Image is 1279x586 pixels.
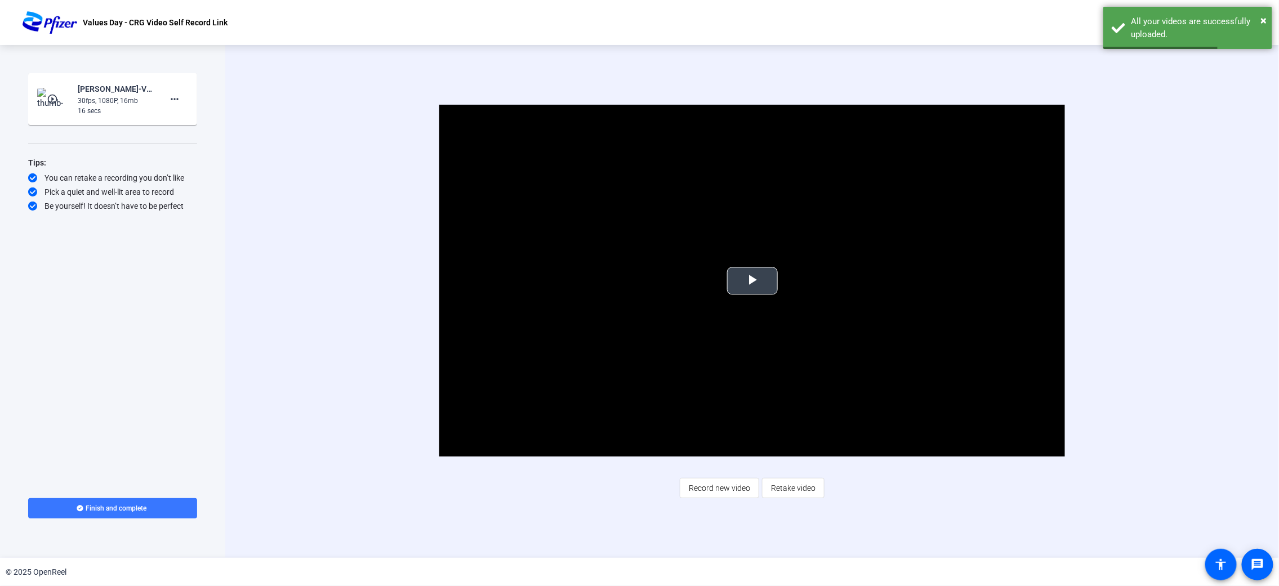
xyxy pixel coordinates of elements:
[23,11,77,34] img: OpenReel logo
[1251,558,1264,571] mat-icon: message
[78,82,153,96] div: [PERSON_NAME]-Values Day - CRG Video Recordings-Values Day - CRG Video Self Record Link-175813848...
[439,105,1065,457] div: Video Player
[1261,14,1267,27] span: ×
[1261,12,1267,29] button: Close
[680,478,759,498] button: Record new video
[168,92,181,106] mat-icon: more_horiz
[28,200,197,212] div: Be yourself! It doesn’t have to be perfect
[37,88,70,110] img: thumb-nail
[762,478,825,498] button: Retake video
[6,566,66,578] div: © 2025 OpenReel
[727,267,778,294] button: Play Video
[28,186,197,198] div: Pick a quiet and well-lit area to record
[28,156,197,169] div: Tips:
[28,498,197,518] button: Finish and complete
[1214,558,1228,571] mat-icon: accessibility
[86,504,147,513] span: Finish and complete
[47,93,60,105] mat-icon: play_circle_outline
[28,172,197,184] div: You can retake a recording you don’t like
[1131,15,1264,41] div: All your videos are successfully uploaded.
[771,477,815,499] span: Retake video
[83,16,228,29] p: Values Day - CRG Video Self Record Link
[78,96,153,106] div: 30fps, 1080P, 16mb
[689,477,750,499] span: Record new video
[78,106,153,116] div: 16 secs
